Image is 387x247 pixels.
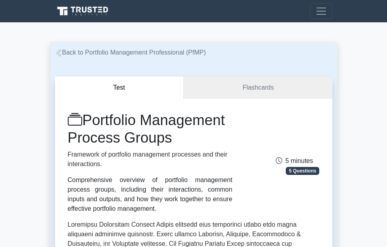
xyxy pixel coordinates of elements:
[276,157,313,164] span: 5 minutes
[286,167,319,175] span: 5 Questions
[184,76,332,99] a: Flashcards
[68,150,232,169] p: Framework of portfolio management processes and their interactions.
[68,175,232,214] div: Comprehensive overview of portfolio management process groups, including their interactions, comm...
[55,49,206,56] a: Back to Portfolio Management Professional (PfMP)
[68,112,232,147] h1: Portfolio Management Process Groups
[55,76,184,99] button: Test
[310,3,332,19] button: Toggle navigation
